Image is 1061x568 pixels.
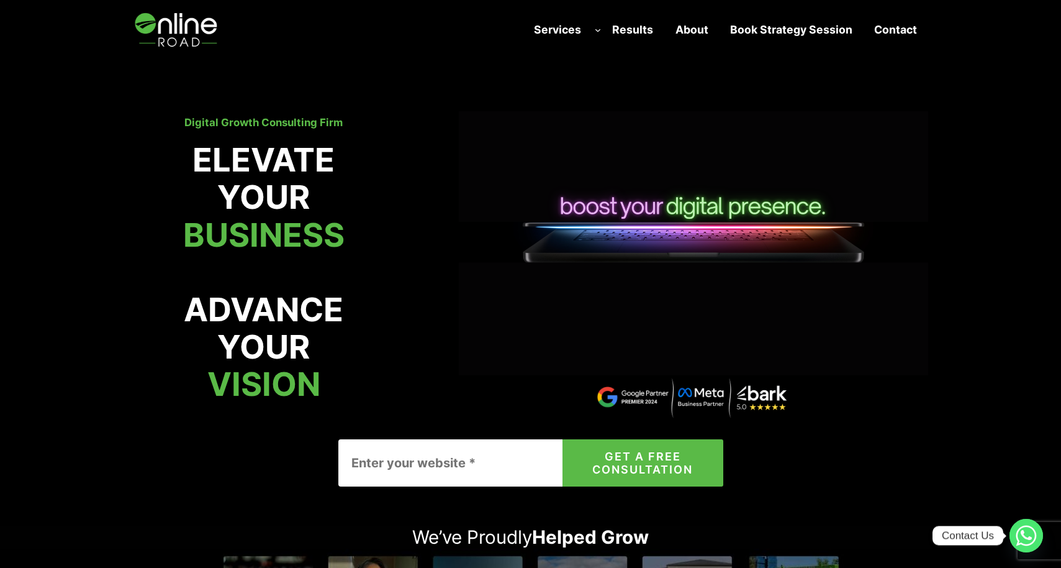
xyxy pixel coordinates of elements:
[207,364,320,404] mark: VISION
[523,16,928,44] nav: Navigation
[523,16,592,44] a: Services
[183,140,345,254] strong: ELEVATE YOUR
[730,23,852,36] strong: Book Strategy Session
[874,23,917,36] strong: Contact
[863,16,928,44] a: Contact
[338,439,589,487] input: Enter your website *
[1009,519,1043,552] a: Whatsapp
[184,116,343,129] strong: Digital Growth Consulting Firm
[532,526,649,548] strong: Helped Grow
[675,23,708,36] strong: About
[602,16,664,44] a: Results
[664,16,719,44] a: About
[595,26,602,33] button: Services submenu
[562,439,723,487] button: GET A FREE CONSULTATION
[183,215,345,255] mark: BUSINESS
[612,23,653,36] strong: Results
[338,439,723,487] form: Contact form
[719,16,863,44] a: Book Strategy Session
[184,290,343,404] strong: ADVANCE YOUR
[534,23,581,36] strong: Services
